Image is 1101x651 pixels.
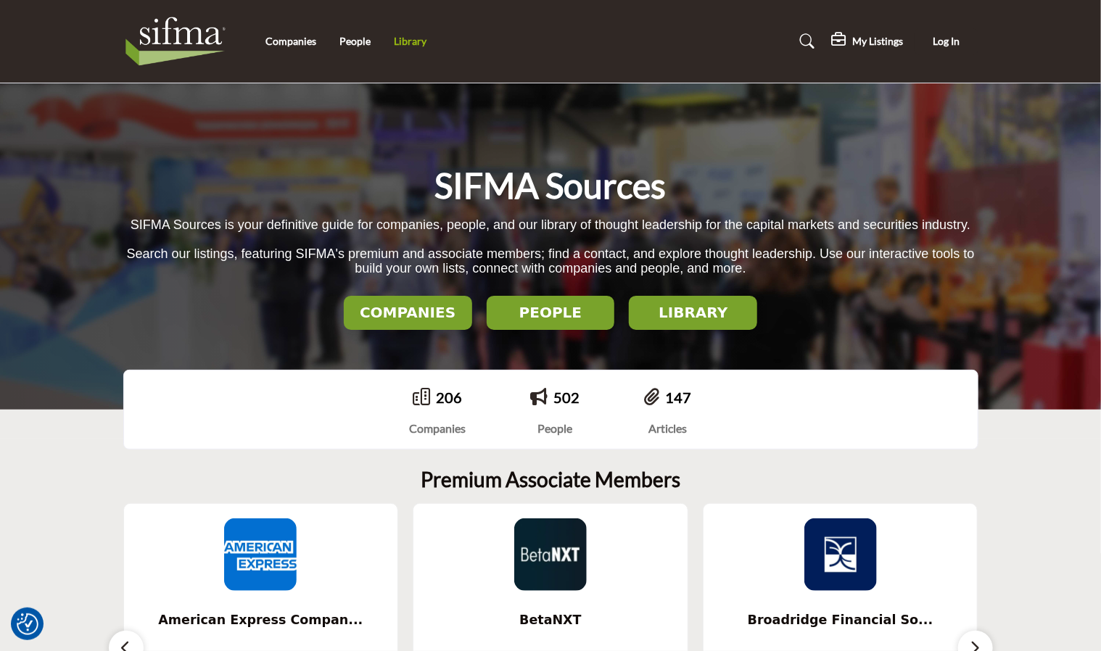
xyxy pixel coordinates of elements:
h2: LIBRARY [633,304,753,321]
span: Search our listings, featuring SIFMA's premium and associate members; find a contact, and explore... [126,246,974,276]
h1: SIFMA Sources [435,163,667,208]
div: Companies [410,420,466,437]
img: Revisit consent button [17,613,38,635]
a: People [339,35,371,47]
span: Broadridge Financial So... [725,610,956,629]
div: My Listings [832,33,904,50]
button: Log In [915,28,978,55]
h2: PEOPLE [491,304,611,321]
span: SIFMA Sources is your definitive guide for companies, people, and our library of thought leadersh... [131,217,970,232]
a: Library [394,35,426,47]
div: Articles [644,420,691,437]
div: People [531,420,580,437]
img: American Express Company [224,518,297,591]
a: BetaNXT [413,601,688,639]
a: 206 [437,389,463,406]
h2: COMPANIES [348,304,468,321]
a: 502 [554,389,580,406]
a: Search [785,30,824,53]
img: Broadridge Financial Solutions, Inc. [804,518,877,591]
img: BetaNXT [514,518,587,591]
h5: My Listings [853,35,904,48]
button: Consent Preferences [17,613,38,635]
b: Broadridge Financial Solutions, Inc. [725,601,956,639]
button: LIBRARY [629,296,757,330]
button: COMPANIES [344,296,472,330]
span: BetaNXT [435,610,666,629]
b: BetaNXT [435,601,666,639]
span: Log In [933,35,960,47]
img: Site Logo [123,12,236,70]
button: PEOPLE [487,296,615,330]
h2: Premium Associate Members [421,468,680,492]
a: American Express Compan... [124,601,398,639]
span: American Express Compan... [146,610,376,629]
a: Companies [265,35,316,47]
a: 147 [665,389,691,406]
a: Broadridge Financial So... [704,601,978,639]
b: American Express Company [146,601,376,639]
